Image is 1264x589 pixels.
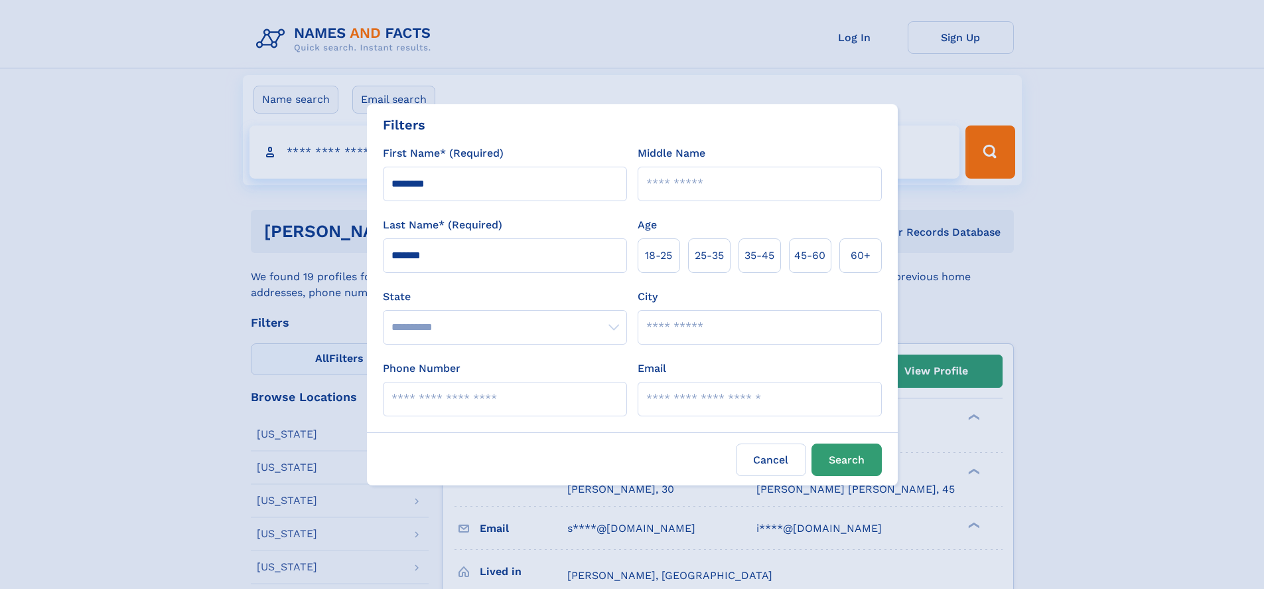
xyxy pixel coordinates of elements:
[744,248,774,264] span: 35‑45
[383,145,504,161] label: First Name* (Required)
[638,289,658,305] label: City
[383,217,502,233] label: Last Name* (Required)
[383,115,425,135] div: Filters
[695,248,724,264] span: 25‑35
[638,361,666,377] label: Email
[851,248,871,264] span: 60+
[811,444,882,476] button: Search
[383,289,627,305] label: State
[794,248,825,264] span: 45‑60
[638,145,705,161] label: Middle Name
[736,444,806,476] label: Cancel
[645,248,672,264] span: 18‑25
[383,361,460,377] label: Phone Number
[638,217,657,233] label: Age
